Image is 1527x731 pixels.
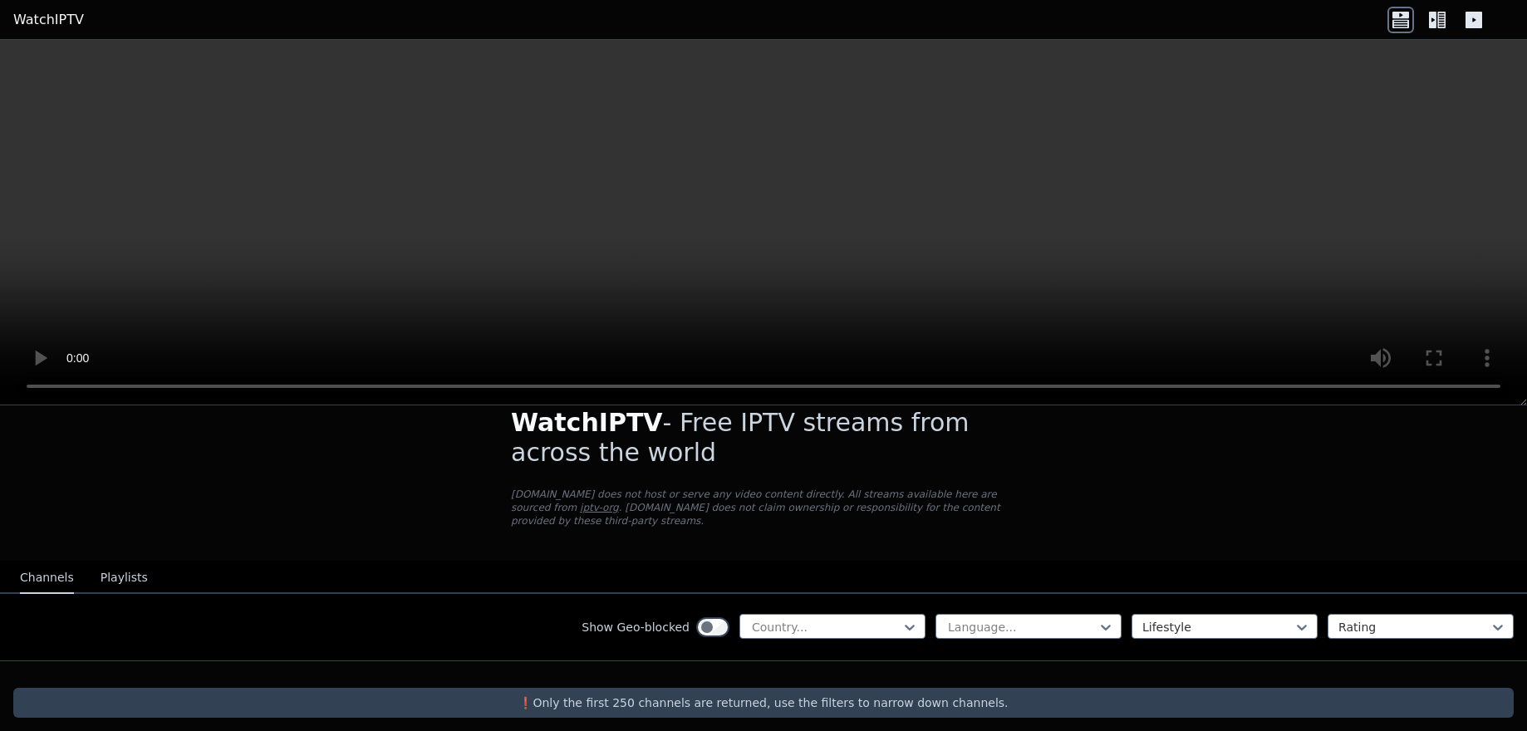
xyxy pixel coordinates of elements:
button: Channels [20,562,74,594]
p: ❗️Only the first 250 channels are returned, use the filters to narrow down channels. [20,694,1507,711]
a: iptv-org [580,502,619,513]
span: WatchIPTV [511,408,663,437]
button: Playlists [101,562,148,594]
p: [DOMAIN_NAME] does not host or serve any video content directly. All streams available here are s... [511,488,1016,527]
a: WatchIPTV [13,10,84,30]
label: Show Geo-blocked [582,619,690,635]
h1: - Free IPTV streams from across the world [511,408,1016,468]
